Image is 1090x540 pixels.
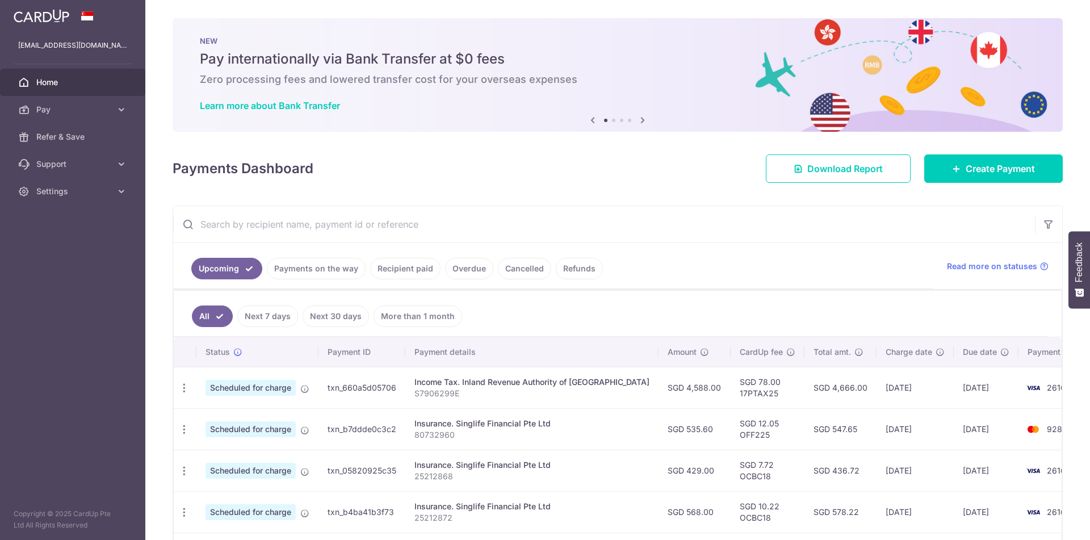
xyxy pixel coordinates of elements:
[947,261,1049,272] a: Read more on statuses
[206,346,230,358] span: Status
[414,376,649,388] div: Income Tax. Inland Revenue Authority of [GEOGRAPHIC_DATA]
[1022,505,1045,519] img: Bank Card
[804,450,877,491] td: SGD 436.72
[206,463,296,479] span: Scheduled for charge
[173,158,313,179] h4: Payments Dashboard
[173,18,1063,132] img: Bank transfer banner
[659,450,731,491] td: SGD 429.00
[804,367,877,408] td: SGD 4,666.00
[814,346,851,358] span: Total amt.
[191,258,262,279] a: Upcoming
[947,261,1037,272] span: Read more on statuses
[963,346,997,358] span: Due date
[804,491,877,533] td: SGD 578.22
[954,408,1018,450] td: [DATE]
[36,131,111,143] span: Refer & Save
[954,491,1018,533] td: [DATE]
[1022,422,1045,436] img: Bank Card
[192,305,233,327] a: All
[414,429,649,441] p: 80732960
[954,450,1018,491] td: [DATE]
[414,459,649,471] div: Insurance. Singlife Financial Pte Ltd
[318,491,405,533] td: txn_b4ba41b3f73
[374,305,462,327] a: More than 1 month
[766,154,911,183] a: Download Report
[414,512,649,524] p: 25212872
[804,408,877,450] td: SGD 547.65
[954,367,1018,408] td: [DATE]
[414,501,649,512] div: Insurance. Singlife Financial Pte Ltd
[877,408,954,450] td: [DATE]
[414,418,649,429] div: Insurance. Singlife Financial Pte Ltd
[318,450,405,491] td: txn_05820925c35
[1022,381,1045,395] img: Bank Card
[36,104,111,115] span: Pay
[1074,242,1084,282] span: Feedback
[556,258,603,279] a: Refunds
[200,50,1035,68] h5: Pay internationally via Bank Transfer at $0 fees
[237,305,298,327] a: Next 7 days
[14,9,69,23] img: CardUp
[740,346,783,358] span: CardUp fee
[200,100,340,111] a: Learn more about Bank Transfer
[200,73,1035,86] h6: Zero processing fees and lowered transfer cost for your overseas expenses
[498,258,551,279] a: Cancelled
[414,471,649,482] p: 25212868
[318,337,405,367] th: Payment ID
[731,450,804,491] td: SGD 7.72 OCBC18
[445,258,493,279] a: Overdue
[877,450,954,491] td: [DATE]
[731,367,804,408] td: SGD 78.00 17PTAX25
[206,504,296,520] span: Scheduled for charge
[877,367,954,408] td: [DATE]
[659,367,731,408] td: SGD 4,588.00
[886,346,932,358] span: Charge date
[36,186,111,197] span: Settings
[318,367,405,408] td: txn_660a5d05706
[405,337,659,367] th: Payment details
[267,258,366,279] a: Payments on the way
[414,388,649,399] p: S7906299E
[877,491,954,533] td: [DATE]
[206,380,296,396] span: Scheduled for charge
[659,491,731,533] td: SGD 568.00
[200,36,1035,45] p: NEW
[924,154,1063,183] a: Create Payment
[36,158,111,170] span: Support
[1047,424,1067,434] span: 9288
[1068,231,1090,308] button: Feedback - Show survey
[303,305,369,327] a: Next 30 days
[36,77,111,88] span: Home
[18,40,127,51] p: [EMAIL_ADDRESS][DOMAIN_NAME]
[1047,383,1066,392] span: 2616
[731,491,804,533] td: SGD 10.22 OCBC18
[370,258,441,279] a: Recipient paid
[173,206,1035,242] input: Search by recipient name, payment id or reference
[1017,506,1079,534] iframe: Opens a widget where you can find more information
[659,408,731,450] td: SGD 535.60
[206,421,296,437] span: Scheduled for charge
[318,408,405,450] td: txn_b7ddde0c3c2
[807,162,883,175] span: Download Report
[731,408,804,450] td: SGD 12.05 OFF225
[1022,464,1045,478] img: Bank Card
[668,346,697,358] span: Amount
[966,162,1035,175] span: Create Payment
[1047,466,1066,475] span: 2616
